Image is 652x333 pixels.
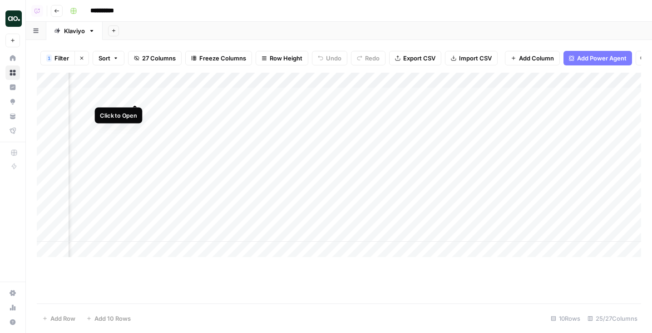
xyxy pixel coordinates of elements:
[199,54,246,63] span: Freeze Columns
[505,51,560,65] button: Add Column
[48,55,50,62] span: 1
[94,314,131,323] span: Add 10 Rows
[46,22,103,40] a: Klaviyo
[577,54,627,63] span: Add Power Agent
[270,54,302,63] span: Row Height
[403,54,435,63] span: Export CSV
[459,54,492,63] span: Import CSV
[46,55,52,62] div: 1
[326,54,341,63] span: Undo
[40,51,74,65] button: 1Filter
[5,124,20,138] a: Flightpath
[5,80,20,94] a: Insights
[365,54,380,63] span: Redo
[5,315,20,329] button: Help + Support
[54,54,69,63] span: Filter
[256,51,308,65] button: Row Height
[5,10,22,27] img: AirOps Builders Logo
[5,65,20,80] a: Browse
[81,311,136,326] button: Add 10 Rows
[312,51,347,65] button: Undo
[128,51,182,65] button: 27 Columns
[50,314,75,323] span: Add Row
[5,300,20,315] a: Usage
[584,311,641,326] div: 25/27 Columns
[5,286,20,300] a: Settings
[99,54,110,63] span: Sort
[5,109,20,124] a: Your Data
[64,26,85,35] div: Klaviyo
[563,51,632,65] button: Add Power Agent
[519,54,554,63] span: Add Column
[5,51,20,65] a: Home
[445,51,498,65] button: Import CSV
[100,111,137,119] div: Click to Open
[185,51,252,65] button: Freeze Columns
[547,311,584,326] div: 10 Rows
[389,51,441,65] button: Export CSV
[5,94,20,109] a: Opportunities
[142,54,176,63] span: 27 Columns
[93,51,124,65] button: Sort
[37,311,81,326] button: Add Row
[351,51,385,65] button: Redo
[5,7,20,30] button: Workspace: AirOps Builders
